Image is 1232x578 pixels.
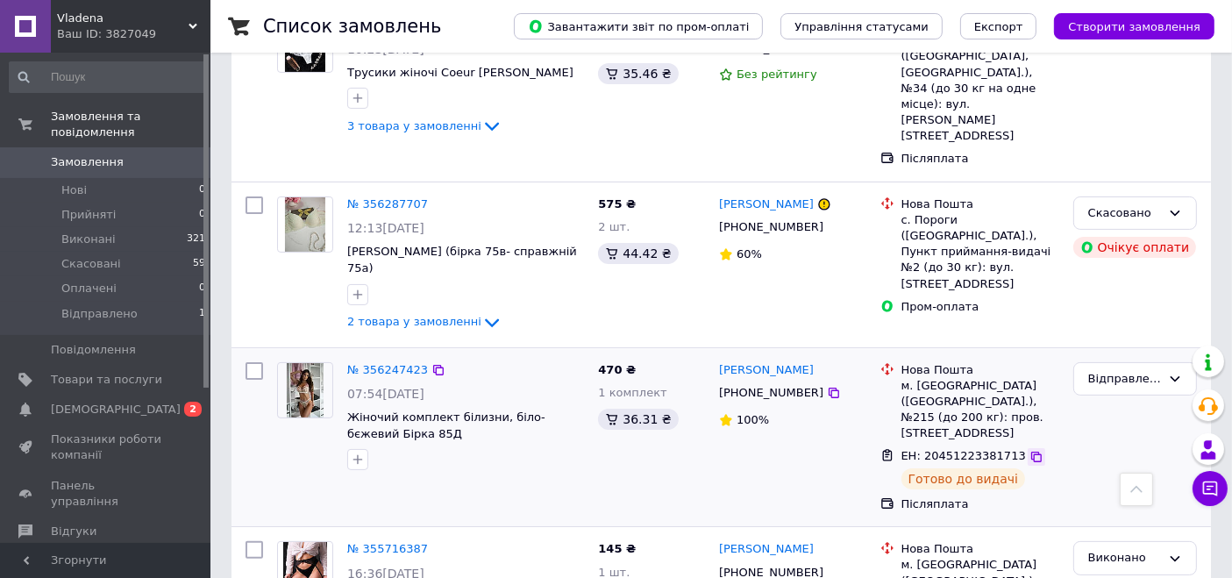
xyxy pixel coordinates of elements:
div: Нова Пошта [901,362,1059,378]
img: Фото товару [285,197,326,252]
div: Очікує оплати [1073,237,1197,258]
a: Трусики жіночі Coeur [PERSON_NAME] [347,66,573,79]
div: 36.31 ₴ [598,409,678,430]
span: 2 [184,402,202,417]
span: Прийняті [61,207,116,223]
div: Післяплата [901,151,1059,167]
span: Без рейтингу [737,68,817,81]
div: [PHONE_NUMBER] [716,382,827,404]
span: [DEMOGRAPHIC_DATA] [51,402,181,417]
a: Створити замовлення [1036,19,1214,32]
button: Експорт [960,13,1037,39]
span: 2 шт. [598,220,630,233]
a: [PERSON_NAME] [719,196,814,213]
span: Скасовані [61,256,121,272]
div: Ваш ID: 3827049 [57,26,210,42]
div: Пром-оплата [901,299,1059,315]
span: Оплачені [61,281,117,296]
h1: Список замовлень [263,16,441,37]
div: 35.46 ₴ [598,63,678,84]
span: Відправлено [61,306,138,322]
span: 12:13[DATE] [347,221,424,235]
div: Відправлено [1088,370,1161,389]
span: Замовлення [51,154,124,170]
span: Створити замовлення [1068,20,1200,33]
span: 60% [737,247,762,260]
span: 0 [199,281,205,296]
div: Скасовано [1088,204,1161,223]
span: 59 [193,256,205,272]
span: 321 [187,232,205,247]
span: 470 ₴ [598,363,636,376]
button: Створити замовлення [1054,13,1214,39]
div: [PHONE_NUMBER] [716,216,827,239]
a: Жіночий комплект білизни, біло-бєжевий Бірка 85Д [347,410,545,440]
span: Управління статусами [794,20,929,33]
input: Пошук [9,61,207,93]
a: 3 товара у замовленні [347,119,502,132]
span: ЕН: 20451223381713 [901,449,1026,462]
span: Виконані [61,232,116,247]
button: Управління статусами [780,13,943,39]
a: [PERSON_NAME] [719,541,814,558]
span: 0 [199,207,205,223]
span: 1 комплект [598,386,666,399]
a: № 355716387 [347,542,428,555]
div: Готово до видачі [901,468,1026,489]
span: 10:23[DATE] [347,42,424,56]
span: 100% [737,413,769,426]
span: Панель управління [51,478,162,510]
span: 145 ₴ [598,542,636,555]
div: Нова Пошта [901,541,1059,557]
span: 3 шт. [598,41,630,54]
span: 3 товара у замовленні [347,119,481,132]
a: [PERSON_NAME] (бірка 75в- справжній 75а) [347,245,577,275]
span: Відгуки [51,524,96,539]
div: м. [GEOGRAPHIC_DATA] ([GEOGRAPHIC_DATA], [GEOGRAPHIC_DATA].), №34 (до 30 кг на одне місце): вул. ... [901,32,1059,144]
button: Чат з покупцем [1193,471,1228,506]
span: Замовлення та повідомлення [51,109,210,140]
a: № 356247423 [347,363,428,376]
span: 0 [199,182,205,198]
span: Експорт [974,20,1023,33]
span: Нові [61,182,87,198]
span: Показники роботи компанії [51,432,162,463]
button: Завантажити звіт по пром-оплаті [514,13,763,39]
span: Повідомлення [51,342,136,358]
div: м. [GEOGRAPHIC_DATA] ([GEOGRAPHIC_DATA].), №215 (до 200 кг): пров. [STREET_ADDRESS] [901,378,1059,442]
span: Завантажити звіт по пром-оплаті [528,18,749,34]
span: 2 товара у замовленні [347,315,481,328]
div: с. Пороги ([GEOGRAPHIC_DATA].), Пункт приймання-видачі №2 (до 30 кг): вул. [STREET_ADDRESS] [901,212,1059,292]
span: 575 ₴ [598,197,636,211]
div: Виконано [1088,549,1161,567]
div: Нова Пошта [901,196,1059,212]
span: Товари та послуги [51,372,162,388]
span: Vladena [57,11,189,26]
img: Фото товару [287,363,323,417]
div: Післяплата [901,496,1059,512]
a: № 356287707 [347,197,428,211]
a: Фото товару [277,362,333,418]
a: [PERSON_NAME] [719,362,814,379]
a: 2 товара у замовленні [347,315,502,328]
a: Фото товару [277,196,333,253]
span: 1 [199,306,205,322]
div: 44.42 ₴ [598,243,678,264]
span: 07:54[DATE] [347,387,424,401]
